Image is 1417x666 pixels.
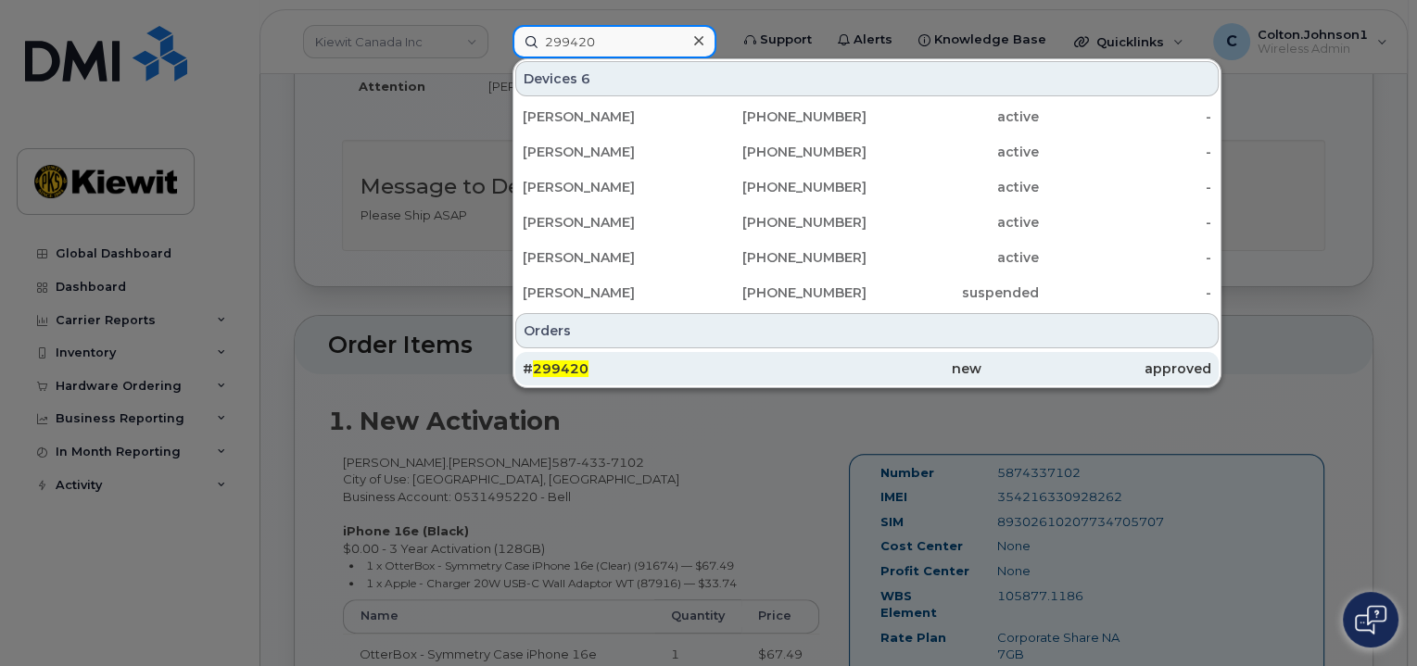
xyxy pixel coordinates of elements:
a: [PERSON_NAME][PHONE_NUMBER]active- [515,100,1219,133]
div: active [867,143,1039,161]
div: [PERSON_NAME] [523,143,695,161]
div: approved [981,359,1211,378]
div: active [867,248,1039,267]
div: - [1039,107,1211,126]
div: - [1039,248,1211,267]
div: - [1039,213,1211,232]
div: [PERSON_NAME] [523,213,695,232]
a: [PERSON_NAME][PHONE_NUMBER]active- [515,206,1219,239]
div: Devices [515,61,1219,96]
input: Find something... [512,25,716,58]
span: 299420 [533,360,588,377]
div: active [867,213,1039,232]
a: [PERSON_NAME][PHONE_NUMBER]suspended- [515,276,1219,309]
div: suspended [867,283,1039,302]
div: active [867,178,1039,196]
a: #299420newapproved [515,352,1219,385]
div: # [523,359,753,378]
span: 6 [581,69,590,88]
div: new [753,359,982,378]
div: [PHONE_NUMBER] [695,107,867,126]
div: [PHONE_NUMBER] [695,178,867,196]
div: [PHONE_NUMBER] [695,213,867,232]
div: [PERSON_NAME] [523,107,695,126]
div: [PHONE_NUMBER] [695,283,867,302]
a: [PERSON_NAME][PHONE_NUMBER]active- [515,135,1219,169]
a: [PERSON_NAME][PHONE_NUMBER]active- [515,170,1219,204]
div: active [867,107,1039,126]
div: - [1039,143,1211,161]
div: [PHONE_NUMBER] [695,248,867,267]
div: [PHONE_NUMBER] [695,143,867,161]
img: Open chat [1355,605,1386,635]
div: - [1039,283,1211,302]
div: - [1039,178,1211,196]
a: [PERSON_NAME][PHONE_NUMBER]active- [515,241,1219,274]
div: [PERSON_NAME] [523,248,695,267]
div: [PERSON_NAME] [523,178,695,196]
div: [PERSON_NAME] [523,283,695,302]
div: Orders [515,313,1219,348]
